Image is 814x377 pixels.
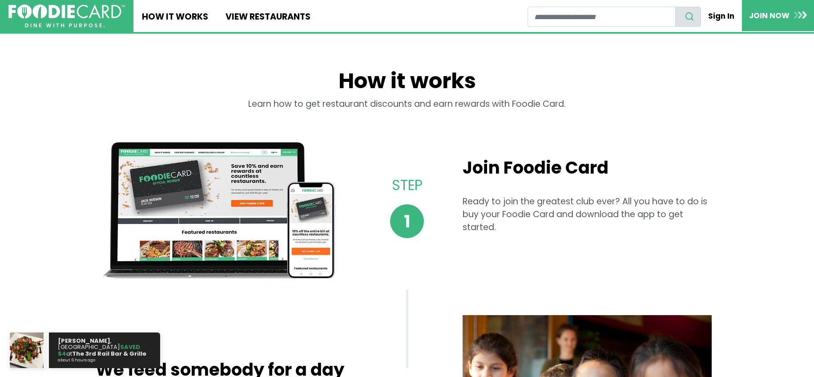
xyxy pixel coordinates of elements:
div: Learn how to get restaurant discounts and earn rewards with Foodie Card. [96,98,718,124]
span: 1 [390,204,424,239]
strong: [PERSON_NAME] [58,336,110,345]
p: Ready to join the greatest club ever? All you have to do is buy your Foodie Card and download the... [463,195,712,234]
p: , [GEOGRAPHIC_DATA] at [58,338,151,363]
p: Step [375,175,439,196]
h2: Join Foodie Card [463,158,712,178]
small: about 6 hours ago [58,358,149,363]
img: Webhook [10,332,44,368]
h1: How it works [96,68,718,98]
strong: 4 [62,349,66,358]
img: FoodieCard; Eat, Drink, Save, Donate [8,4,125,28]
input: restaurant search [528,7,676,27]
strong: The 3rd Rail Bar & Grille [72,349,146,358]
a: Sign In [701,6,742,26]
strong: SAVED $ [58,343,140,357]
button: search [675,7,701,27]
